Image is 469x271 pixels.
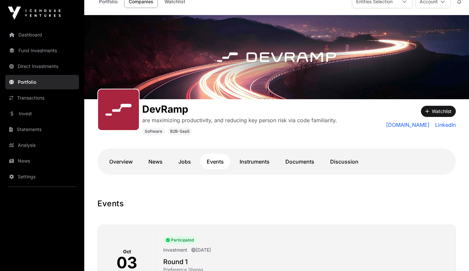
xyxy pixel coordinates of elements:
[103,154,139,169] a: Overview
[163,236,196,244] span: Participated
[172,154,197,169] a: Jobs
[5,28,79,42] a: Dashboard
[5,154,79,168] a: News
[103,154,451,169] nav: Tabs
[123,248,131,255] p: Oct
[5,138,79,152] a: Analysis
[436,239,469,271] iframe: Chat Widget
[279,154,321,169] a: Documents
[145,129,162,134] span: Software
[5,43,79,58] a: Fund Investments
[386,121,430,129] a: [DOMAIN_NAME]
[233,154,276,169] a: Instruments
[170,129,190,134] span: B2B-SaaS
[142,154,169,169] a: News
[97,198,456,209] h1: Events
[142,116,337,124] p: are maximizing productivity, and reducing key person risk via code familiarity.
[421,106,456,117] button: Watchlist
[163,247,187,253] p: Investment
[324,154,365,169] a: Discussion
[84,15,469,99] img: DevRamp
[5,169,79,184] a: Settings
[432,121,456,129] a: LinkedIn
[5,91,79,105] a: Transactions
[5,75,79,89] a: Portfolio
[117,255,137,271] p: 03
[142,103,337,115] h1: DevRamp
[5,122,79,137] a: Statements
[101,92,136,127] img: SVGs_DevRamp.svg
[163,257,450,266] h2: Round 1
[8,7,61,20] img: Icehouse Ventures Logo
[5,59,79,74] a: Direct Investments
[5,106,79,121] a: Invest
[200,154,230,169] a: Events
[191,247,211,253] p: [DATE]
